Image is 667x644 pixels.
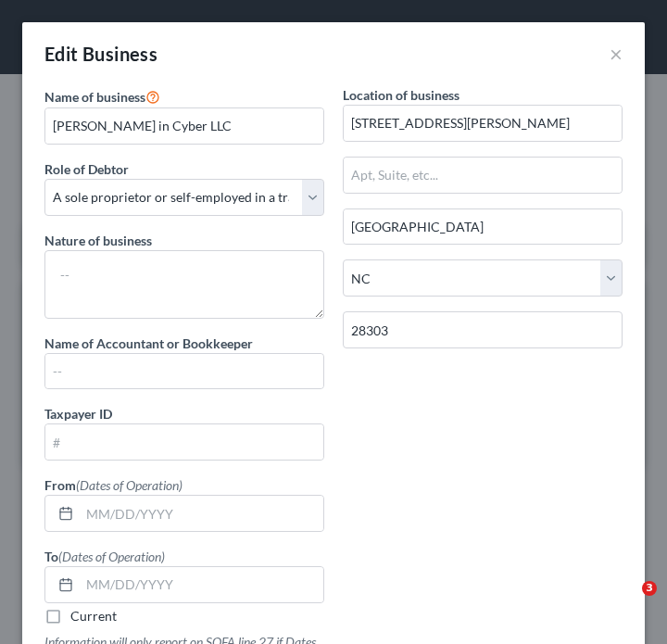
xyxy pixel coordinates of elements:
[45,424,323,460] input: #
[44,43,79,65] span: Edit
[44,404,112,423] label: Taxpayer ID
[344,106,622,141] input: Enter address...
[44,231,152,250] label: Nature of business
[70,607,117,625] label: Current
[44,475,182,495] label: From
[80,567,323,602] input: MM/DD/YYYY
[642,581,657,596] span: 3
[344,209,622,245] input: Enter city...
[44,547,165,566] label: To
[45,354,323,389] input: --
[604,581,648,625] iframe: Intercom live chat
[343,311,623,348] input: Enter zip...
[610,43,623,65] button: ×
[343,85,459,105] label: Location of business
[58,549,165,564] span: (Dates of Operation)
[45,108,323,144] input: Enter name...
[44,334,253,353] label: Name of Accountant or Bookkeeper
[76,477,182,493] span: (Dates of Operation)
[344,158,622,193] input: Apt, Suite, etc...
[82,43,157,65] span: Business
[44,89,145,105] span: Name of business
[44,161,129,177] span: Role of Debtor
[80,496,323,531] input: MM/DD/YYYY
